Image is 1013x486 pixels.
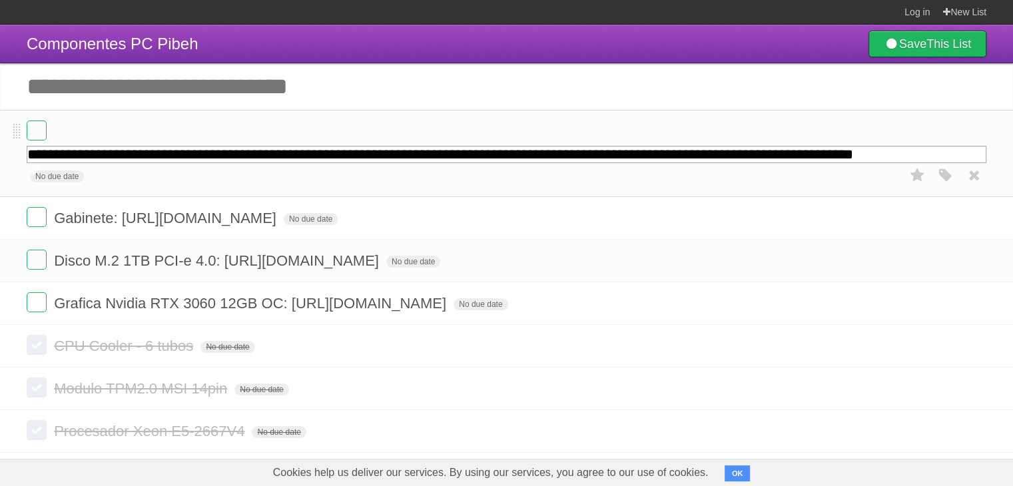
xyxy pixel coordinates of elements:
[27,292,47,312] label: Done
[454,298,507,310] span: No due date
[30,170,84,182] span: No due date
[260,459,722,486] span: Cookies help us deliver our services. By using our services, you agree to our use of cookies.
[284,213,338,225] span: No due date
[868,31,986,57] a: SaveThis List
[27,250,47,270] label: Done
[725,465,751,481] button: OK
[905,164,930,186] label: Star task
[200,341,254,353] span: No due date
[27,35,198,53] span: Componentes PC Pibeh
[386,256,440,268] span: No due date
[54,210,280,226] span: Gabinete: [URL][DOMAIN_NAME]
[54,252,382,269] span: Disco M.2 1TB PCI-e 4.0: [URL][DOMAIN_NAME]
[27,121,47,140] label: Done
[27,207,47,227] label: Done
[252,426,306,438] span: No due date
[27,335,47,355] label: Done
[54,423,248,439] span: Procesador Xeon E5-2667V4
[27,420,47,440] label: Done
[54,380,230,397] span: Modulo TPM2.0 MSI 14pin
[234,383,288,395] span: No due date
[926,37,971,51] b: This List
[27,377,47,397] label: Done
[54,295,450,312] span: Grafica Nvidia RTX 3060 12GB OC: [URL][DOMAIN_NAME]
[54,338,196,354] span: CPU Cooler - 6 tubos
